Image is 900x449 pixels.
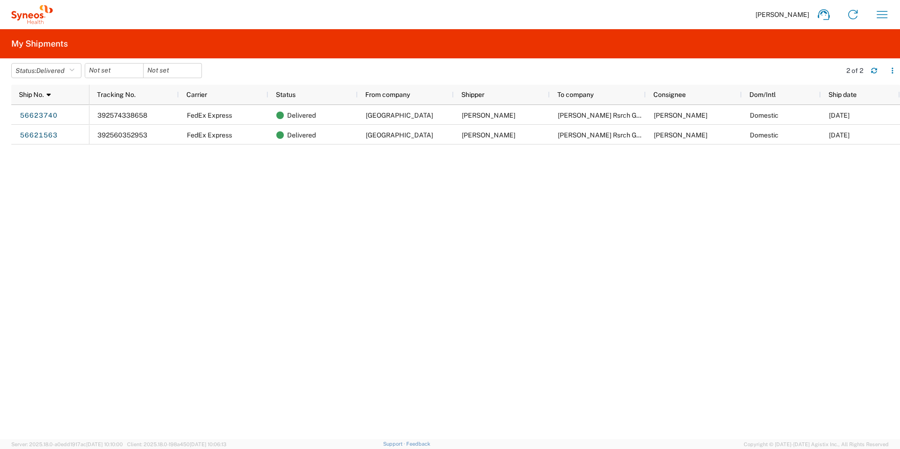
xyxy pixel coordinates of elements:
[406,441,430,447] a: Feedback
[187,112,232,119] span: FedEx Express
[462,131,515,139] span: Kellie Logan
[97,112,147,119] span: 392574338658
[97,131,147,139] span: 392560352953
[750,131,779,139] span: Domestic
[85,64,143,78] input: Not set
[19,91,44,98] span: Ship No.
[654,112,707,119] span: Patti Titus
[461,91,484,98] span: Shipper
[557,91,594,98] span: To company
[366,112,433,119] span: Intermountain Medical Center
[287,125,316,145] span: Delivered
[97,91,136,98] span: Tracking No.
[749,91,776,98] span: Dom/Intl
[19,108,58,123] a: 56623740
[287,105,316,125] span: Delivered
[190,441,226,447] span: [DATE] 10:06:13
[276,91,296,98] span: Status
[86,441,123,447] span: [DATE] 10:10:00
[383,441,407,447] a: Support
[127,441,226,447] span: Client: 2025.18.0-198a450
[744,440,889,449] span: Copyright © [DATE]-[DATE] Agistix Inc., All Rights Reserved
[19,128,58,143] a: 56621563
[829,131,850,139] span: 08/28/2025
[144,64,201,78] input: Not set
[11,441,123,447] span: Server: 2025.18.0-a0edd1917ac
[558,131,722,139] span: Illingworth Rsrch Grp (USA) In
[462,112,515,119] span: Katrina Garcia
[365,91,410,98] span: From company
[755,10,809,19] span: [PERSON_NAME]
[829,112,850,119] span: 08/29/2025
[828,91,857,98] span: Ship date
[187,131,232,139] span: FedEx Express
[186,91,207,98] span: Carrier
[11,38,68,49] h2: My Shipments
[558,112,715,119] span: Illingworth Rsrch Grp (USA)
[654,131,707,139] span: AnneMarie Germain
[653,91,686,98] span: Consignee
[36,67,64,74] span: Delivered
[750,112,779,119] span: Domestic
[11,63,81,78] button: Status:Delivered
[366,131,433,139] span: Stanford University School of Medicine
[846,66,863,75] div: 2 of 2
